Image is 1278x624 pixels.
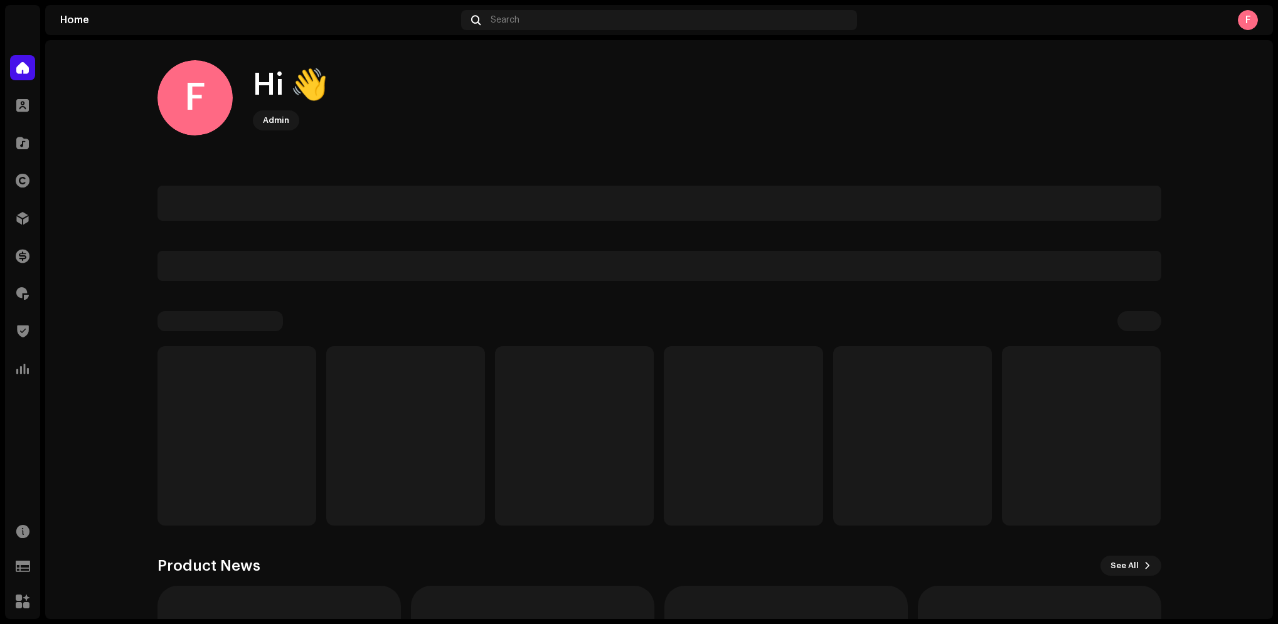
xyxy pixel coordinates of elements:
[263,113,289,128] div: Admin
[157,60,233,135] div: F
[253,65,328,105] div: Hi 👋
[60,15,456,25] div: Home
[1100,556,1161,576] button: See All
[1238,10,1258,30] div: F
[157,556,260,576] h3: Product News
[491,15,519,25] span: Search
[1110,553,1139,578] span: See All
